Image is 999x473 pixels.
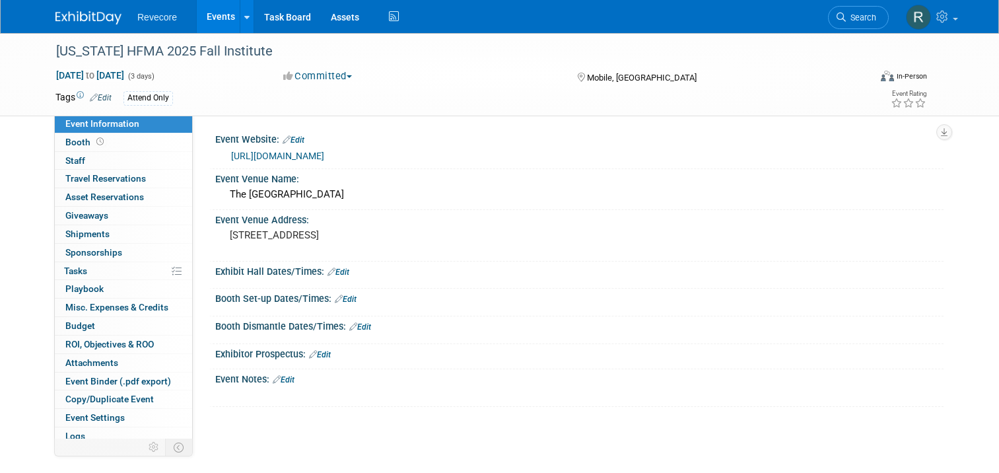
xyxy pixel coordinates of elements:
[55,280,192,298] a: Playbook
[94,137,106,147] span: Booth not reserved yet
[55,409,192,427] a: Event Settings
[55,354,192,372] a: Attachments
[55,373,192,390] a: Event Binder (.pdf export)
[215,369,944,386] div: Event Notes:
[55,390,192,408] a: Copy/Duplicate Event
[55,133,192,151] a: Booth
[166,439,193,456] td: Toggle Event Tabs
[65,229,110,239] span: Shipments
[335,295,357,304] a: Edit
[65,412,125,423] span: Event Settings
[65,320,95,331] span: Budget
[65,431,85,441] span: Logs
[55,170,192,188] a: Travel Reservations
[55,244,192,262] a: Sponsorships
[65,394,154,404] span: Copy/Duplicate Event
[90,93,112,102] a: Edit
[65,339,154,349] span: ROI, Objectives & ROO
[309,350,331,359] a: Edit
[65,137,106,147] span: Booth
[143,439,166,456] td: Personalize Event Tab Strip
[123,91,173,105] div: Attend Only
[215,169,944,186] div: Event Venue Name:
[896,71,927,81] div: In-Person
[55,207,192,225] a: Giveaways
[65,357,118,368] span: Attachments
[65,376,171,386] span: Event Binder (.pdf export)
[881,71,894,81] img: Format-Inperson.png
[798,69,927,89] div: Event Format
[273,375,294,384] a: Edit
[231,151,324,161] a: [URL][DOMAIN_NAME]
[215,210,944,227] div: Event Venue Address:
[225,184,934,205] div: The [GEOGRAPHIC_DATA]
[65,302,168,312] span: Misc. Expenses & Credits
[215,129,944,147] div: Event Website:
[349,322,371,332] a: Edit
[55,299,192,316] a: Misc. Expenses & Credits
[64,266,87,276] span: Tasks
[84,70,96,81] span: to
[55,69,125,81] span: [DATE] [DATE]
[52,40,853,63] div: [US_STATE] HFMA 2025 Fall Institute
[65,192,144,202] span: Asset Reservations
[327,268,349,277] a: Edit
[587,73,697,83] span: Mobile, [GEOGRAPHIC_DATA]
[137,12,177,22] span: Revecore
[65,173,146,184] span: Travel Reservations
[846,13,876,22] span: Search
[65,247,122,258] span: Sponsorships
[215,344,944,361] div: Exhibitor Prospectus:
[55,115,192,133] a: Event Information
[215,289,944,306] div: Booth Set-up Dates/Times:
[55,188,192,206] a: Asset Reservations
[55,317,192,335] a: Budget
[55,91,112,106] td: Tags
[215,316,944,334] div: Booth Dismantle Dates/Times:
[65,210,108,221] span: Giveaways
[55,427,192,445] a: Logs
[65,283,104,294] span: Playbook
[891,91,926,97] div: Event Rating
[906,5,931,30] img: Rachael Sires
[283,135,304,145] a: Edit
[55,152,192,170] a: Staff
[828,6,889,29] a: Search
[215,262,944,279] div: Exhibit Hall Dates/Times:
[279,69,357,83] button: Committed
[55,262,192,280] a: Tasks
[55,336,192,353] a: ROI, Objectives & ROO
[55,11,121,24] img: ExhibitDay
[55,225,192,243] a: Shipments
[65,118,139,129] span: Event Information
[230,229,504,241] pre: [STREET_ADDRESS]
[127,72,155,81] span: (3 days)
[65,155,85,166] span: Staff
